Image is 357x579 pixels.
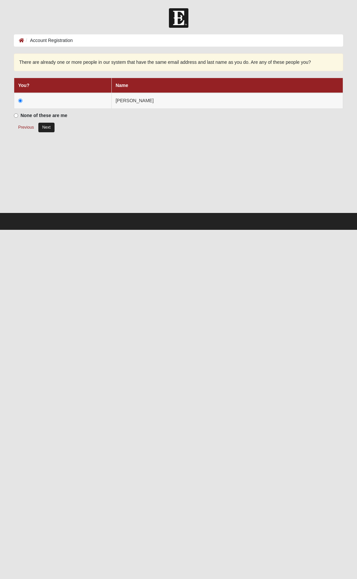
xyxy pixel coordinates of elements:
button: Next [38,123,55,132]
li: Account Registration [24,37,73,44]
td: [PERSON_NAME] [111,93,343,109]
th: You? [14,78,112,93]
img: Church of Eleven22 Logo [169,8,188,28]
input: None of these are me [14,113,18,118]
strong: None of these are me [20,113,67,118]
th: Name [111,78,343,93]
div: There are already one or more people in our system that have the same email address and last name... [14,54,343,71]
button: Previous [14,122,38,133]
